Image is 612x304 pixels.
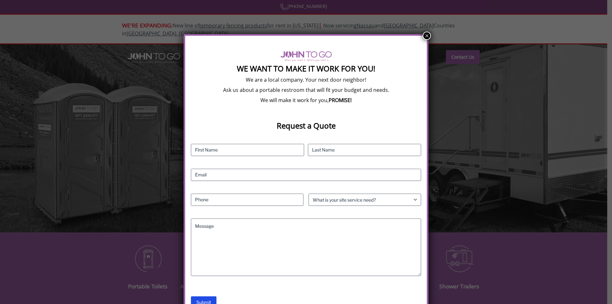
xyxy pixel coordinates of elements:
p: We will make it work for you, [191,97,421,104]
p: Ask us about a portable restroom that will fit your budget and needs. [191,86,421,93]
img: logo of viptogo [280,51,332,61]
input: Last Name [308,144,421,156]
input: Phone [191,194,303,206]
p: We are a local company. Your next door neighbor! [191,76,421,83]
input: Email [191,169,421,181]
strong: Request a Quote [277,120,336,131]
strong: We Want To Make It Work For You! [237,63,375,74]
button: Close [423,32,431,40]
b: PROMISE! [329,97,352,104]
input: First Name [191,144,304,156]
